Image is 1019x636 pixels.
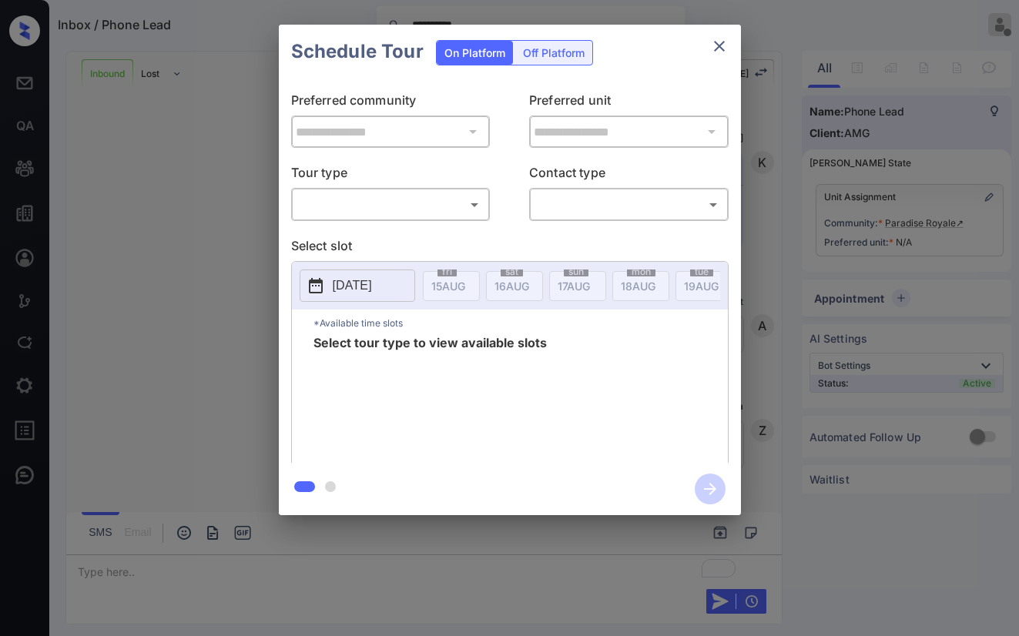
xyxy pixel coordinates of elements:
p: Contact type [529,163,729,188]
span: Select tour type to view available slots [313,336,547,460]
div: Off Platform [515,41,592,65]
button: [DATE] [300,269,415,302]
p: Select slot [291,236,729,261]
div: On Platform [437,41,513,65]
h2: Schedule Tour [279,25,436,79]
p: *Available time slots [313,310,728,336]
p: [DATE] [333,276,372,295]
button: close [704,31,735,62]
p: Preferred community [291,91,491,115]
p: Preferred unit [529,91,729,115]
p: Tour type [291,163,491,188]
